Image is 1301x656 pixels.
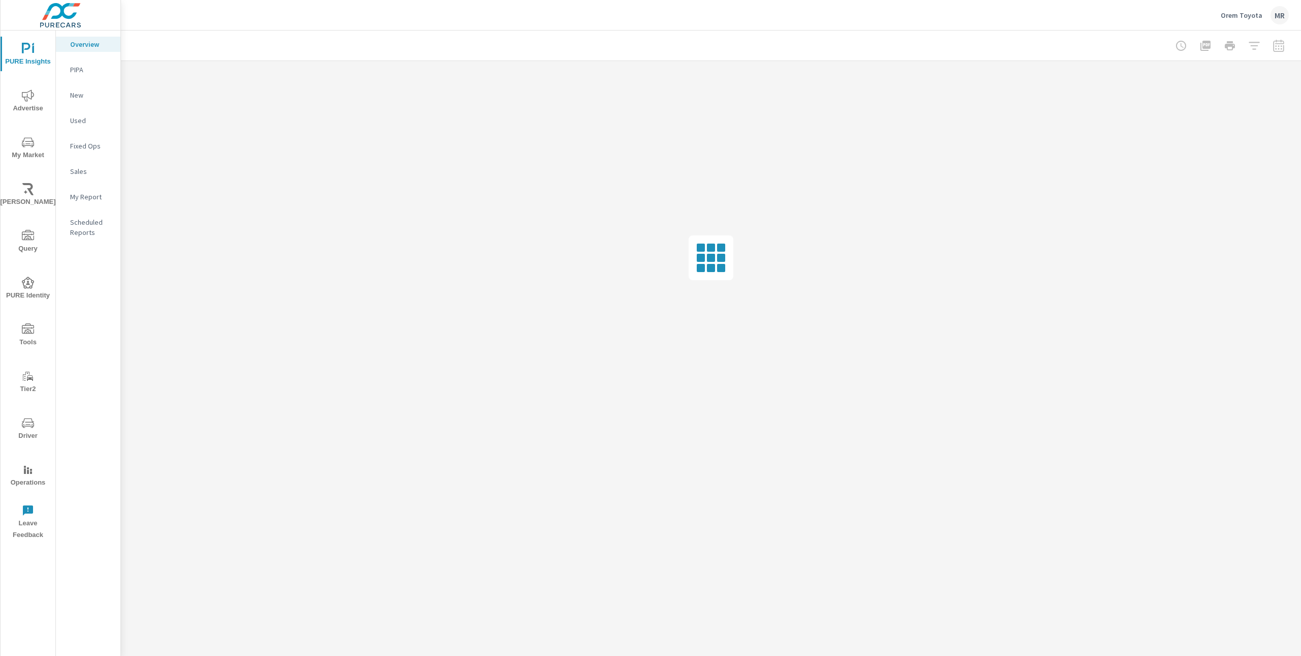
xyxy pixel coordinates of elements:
[70,90,112,100] p: New
[4,136,52,161] span: My Market
[70,141,112,151] p: Fixed Ops
[70,115,112,126] p: Used
[4,230,52,255] span: Query
[56,113,120,128] div: Used
[4,277,52,302] span: PURE Identity
[70,166,112,176] p: Sales
[56,215,120,240] div: Scheduled Reports
[70,65,112,75] p: PIPA
[4,183,52,208] span: [PERSON_NAME]
[4,417,52,442] span: Driver
[70,192,112,202] p: My Report
[4,370,52,395] span: Tier2
[56,87,120,103] div: New
[56,37,120,52] div: Overview
[4,504,52,541] span: Leave Feedback
[56,164,120,179] div: Sales
[1,31,55,545] div: nav menu
[1271,6,1289,24] div: MR
[1221,11,1262,20] p: Orem Toyota
[70,217,112,237] p: Scheduled Reports
[4,323,52,348] span: Tools
[56,62,120,77] div: PIPA
[70,39,112,49] p: Overview
[56,189,120,204] div: My Report
[56,138,120,154] div: Fixed Ops
[4,43,52,68] span: PURE Insights
[4,90,52,114] span: Advertise
[4,464,52,489] span: Operations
